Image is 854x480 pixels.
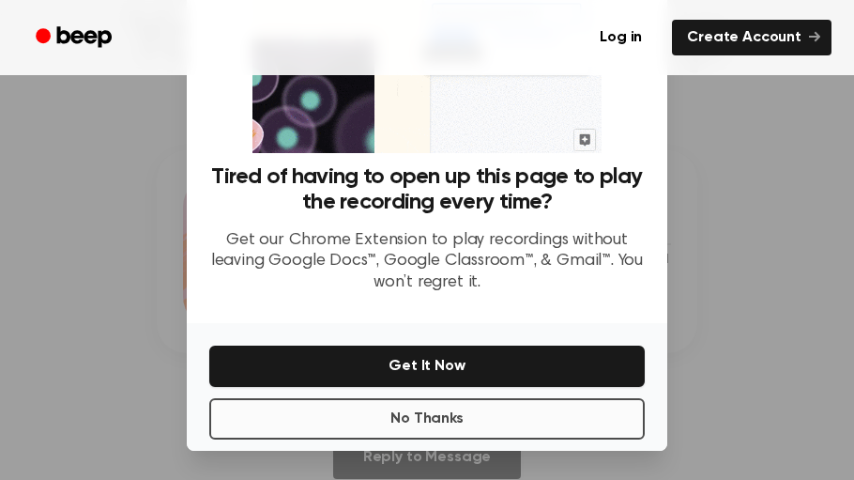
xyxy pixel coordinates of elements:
[209,230,645,294] p: Get our Chrome Extension to play recordings without leaving Google Docs™, Google Classroom™, & Gm...
[581,16,661,59] a: Log in
[209,164,645,215] h3: Tired of having to open up this page to play the recording every time?
[23,20,129,56] a: Beep
[209,346,645,387] button: Get It Now
[209,398,645,440] button: No Thanks
[672,20,831,55] a: Create Account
